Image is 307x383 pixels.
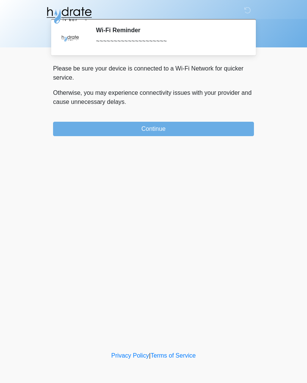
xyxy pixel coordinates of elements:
[45,6,92,25] img: Hydrate IV Bar - Fort Collins Logo
[96,37,243,46] div: ~~~~~~~~~~~~~~~~~~~~
[53,88,254,107] p: Otherwise, you may experience connectivity issues with your provider and cause unnecessary delays
[125,99,126,105] span: .
[53,122,254,136] button: Continue
[111,352,149,359] a: Privacy Policy
[53,64,254,82] p: Please be sure your device is connected to a Wi-Fi Network for quicker service.
[59,27,81,49] img: Agent Avatar
[150,352,196,359] a: Terms of Service
[149,352,150,359] a: |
